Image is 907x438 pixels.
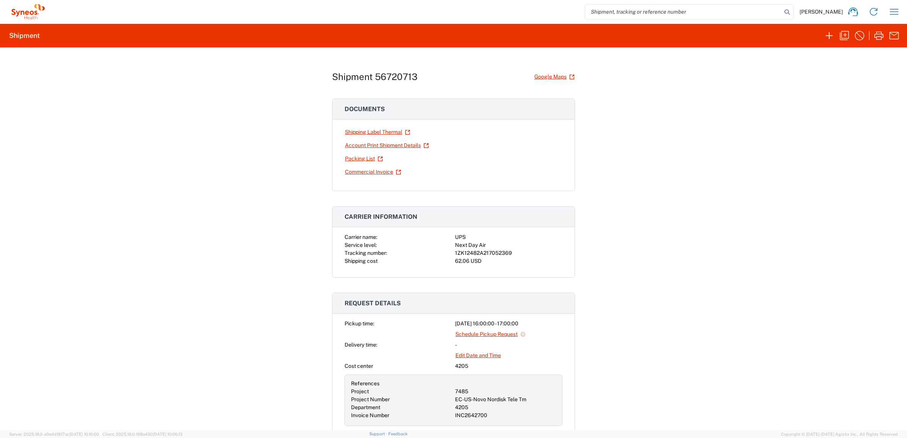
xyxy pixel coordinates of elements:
[9,432,99,436] span: Server: 2025.18.0-a0edd1917ac
[332,71,417,82] h1: Shipment 56720713
[9,31,40,40] h2: Shipment
[345,165,402,179] a: Commercial Invoice
[345,213,417,220] span: Carrier information
[102,432,183,436] span: Client: 2025.18.0-198a450
[585,5,782,19] input: Shipment, tracking or reference number
[534,70,575,83] a: Google Maps
[455,249,562,257] div: 1ZK12482A217052369
[345,363,373,369] span: Cost center
[781,431,898,438] span: Copyright © [DATE]-[DATE] Agistix Inc., All Rights Reserved
[455,233,562,241] div: UPS
[345,250,387,256] span: Tracking number:
[351,396,452,403] div: Project Number
[345,258,378,264] span: Shipping cost
[455,320,562,328] div: [DATE] 16:00:00 - 17:00:00
[345,342,377,348] span: Delivery time:
[345,320,374,327] span: Pickup time:
[351,388,452,396] div: Project
[455,257,562,265] div: 62.06 USD
[351,403,452,411] div: Department
[369,432,388,436] a: Support
[351,411,452,419] div: Invoice Number
[345,139,429,152] a: Account Print Shipment Details
[455,411,556,419] div: INC2642700
[455,341,562,349] div: -
[345,300,401,307] span: Request details
[345,126,411,139] a: Shipping Label Thermal
[455,349,501,362] a: Edit Date and Time
[345,242,377,248] span: Service level:
[455,362,562,370] div: 4205
[345,152,383,165] a: Packing List
[69,432,99,436] span: [DATE] 10:10:00
[388,432,408,436] a: Feedback
[351,380,379,386] span: References
[345,105,385,113] span: Documents
[455,388,556,396] div: 7485
[153,432,183,436] span: [DATE] 10:06:13
[455,328,526,341] a: Schedule Pickup Request
[455,241,562,249] div: Next Day Air
[345,234,377,240] span: Carrier name:
[455,396,556,403] div: EC-US-Novo Nordisk Tele Tm
[455,403,556,411] div: 4205
[800,8,843,15] span: [PERSON_NAME]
